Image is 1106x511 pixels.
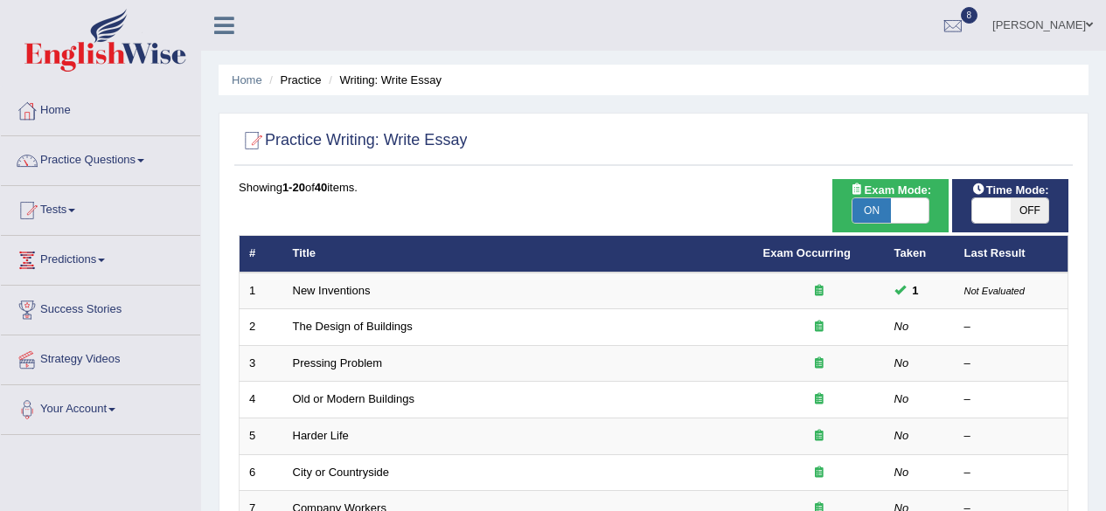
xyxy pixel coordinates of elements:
[1,186,200,230] a: Tests
[1,335,200,379] a: Strategy Videos
[961,7,978,24] span: 8
[906,281,926,300] span: You can still take this question
[232,73,262,86] a: Home
[763,356,875,372] div: Exam occurring question
[894,320,909,333] em: No
[1,286,200,329] a: Success Stories
[763,283,875,300] div: Exam occurring question
[964,465,1059,481] div: –
[293,320,413,333] a: The Design of Buildings
[1,86,200,130] a: Home
[844,181,938,199] span: Exam Mode:
[1,236,200,280] a: Predictions
[293,392,414,405] a: Old or Modern Buildings
[964,319,1059,335] div: –
[240,309,283,346] td: 2
[894,429,909,442] em: No
[239,179,1068,196] div: Showing of items.
[894,466,909,479] em: No
[240,273,283,309] td: 1
[324,72,442,88] li: Writing: Write Essay
[293,356,383,369] a: Pressing Problem
[293,466,390,479] a: City or Countryside
[240,454,283,491] td: 6
[885,236,955,273] th: Taken
[239,128,467,154] h2: Practice Writing: Write Essay
[1011,198,1049,223] span: OFF
[894,392,909,405] em: No
[964,286,1025,296] small: Not Evaluated
[1,136,200,180] a: Practice Questions
[763,319,875,335] div: Exam occurring question
[763,428,875,445] div: Exam occurring question
[240,382,283,418] td: 4
[240,345,283,382] td: 3
[293,284,371,297] a: New Inventions
[763,465,875,481] div: Exam occurring question
[240,236,283,273] th: #
[315,181,327,194] b: 40
[965,181,1056,199] span: Time Mode:
[283,236,754,273] th: Title
[964,356,1059,372] div: –
[964,428,1059,445] div: –
[1,385,200,429] a: Your Account
[955,236,1068,273] th: Last Result
[852,198,891,223] span: ON
[265,72,321,88] li: Practice
[282,181,305,194] b: 1-20
[964,391,1059,408] div: –
[763,391,875,408] div: Exam occurring question
[293,429,349,442] a: Harder Life
[763,246,851,259] a: Exam Occurring
[832,179,949,232] div: Show exams occurring in exams
[894,356,909,369] em: No
[240,418,283,455] td: 5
